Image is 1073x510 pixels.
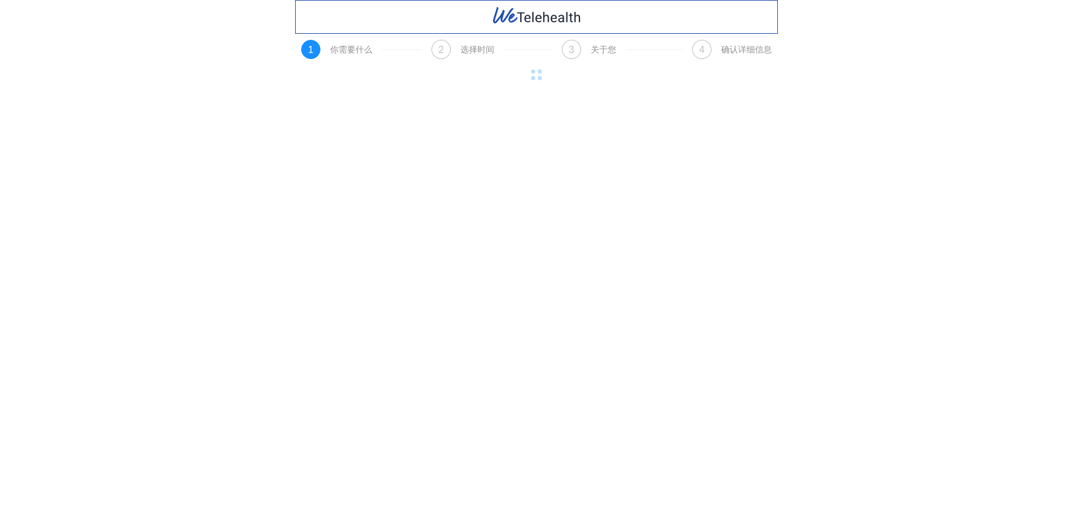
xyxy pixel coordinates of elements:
[491,5,582,25] img: WeTelehealth
[699,45,705,55] font: 4
[460,45,494,54] div: 选择时间
[591,45,616,54] div: 关于您
[721,45,772,54] div: 确认详细信息
[330,45,372,54] div: 你需要什么
[308,45,314,55] font: 1
[439,45,444,55] font: 2
[569,45,575,55] font: 3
